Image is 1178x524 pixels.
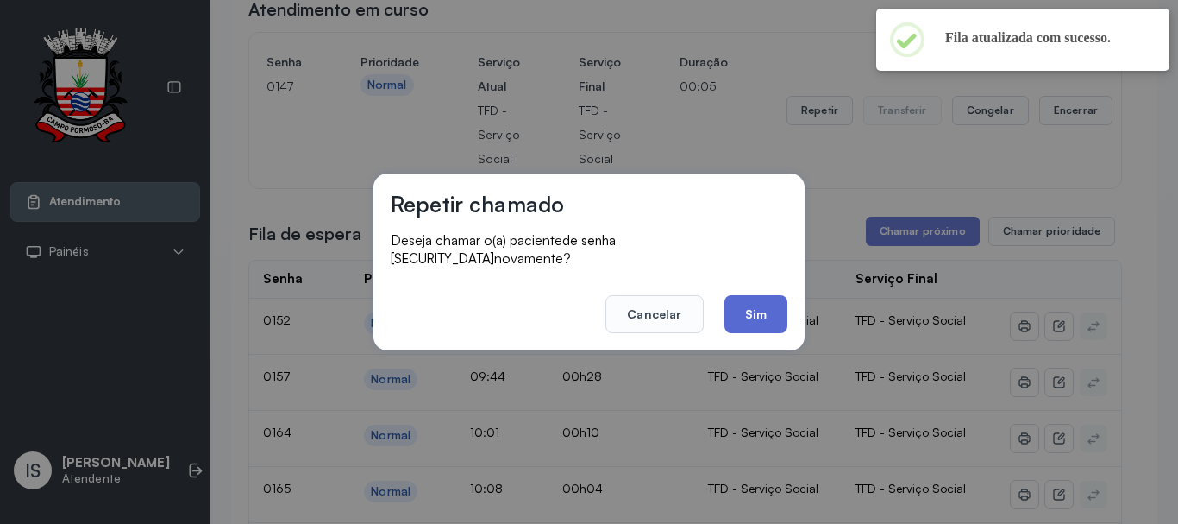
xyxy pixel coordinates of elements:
h2: Fila atualizada com sucesso. [945,29,1142,47]
button: Cancelar [605,295,703,333]
p: Deseja chamar o(a) paciente novamente? [391,231,787,268]
span: de senha [SECURITY_DATA] [391,232,616,267]
h3: Repetir chamado [391,191,564,218]
button: Sim [724,295,787,333]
